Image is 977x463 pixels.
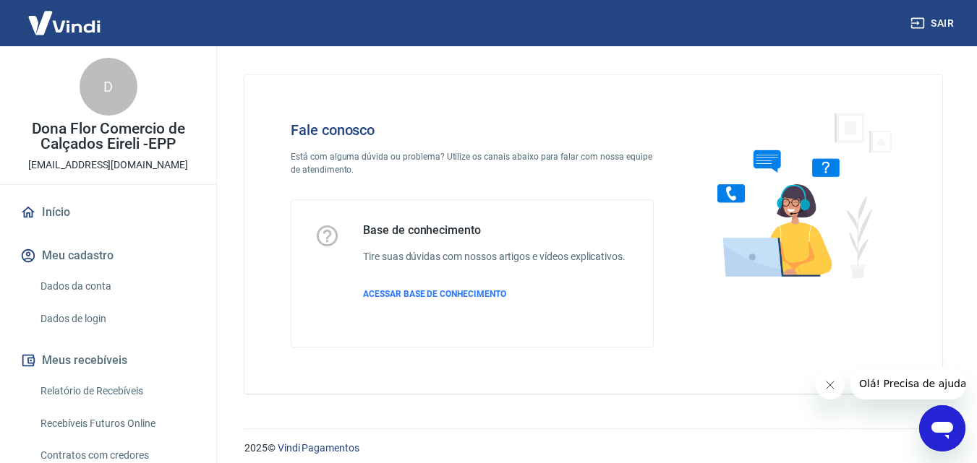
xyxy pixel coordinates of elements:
[850,368,965,399] iframe: Mensagem da empresa
[291,150,654,176] p: Está com alguma dúvida ou problema? Utilize os canais abaixo para falar com nossa equipe de atend...
[291,121,654,139] h4: Fale conosco
[908,10,960,37] button: Sair
[816,371,845,399] iframe: Fechar mensagem
[28,157,188,173] p: [EMAIL_ADDRESS][DOMAIN_NAME]
[17,345,199,376] button: Meus recebíveis
[9,10,121,22] span: Olá! Precisa de ajuda?
[17,1,111,45] img: Vindi
[12,121,205,152] p: Dona Flor Comercio de Calçados Eireli -EPP
[35,304,199,334] a: Dados de login
[244,441,942,456] p: 2025 ©
[363,289,506,299] span: ACESSAR BASE DE CONHECIMENTO
[688,98,908,291] img: Fale conosco
[35,272,199,301] a: Dados da conta
[17,196,199,228] a: Início
[363,287,626,300] a: ACESSAR BASE DE CONHECIMENTO
[17,240,199,272] button: Meu cadastro
[80,58,137,116] div: D
[278,442,359,454] a: Vindi Pagamentos
[919,405,965,451] iframe: Botão para abrir a janela de mensagens
[35,376,199,406] a: Relatório de Recebíveis
[363,249,626,264] h6: Tire suas dúvidas com nossos artigos e vídeos explicativos.
[35,409,199,438] a: Recebíveis Futuros Online
[363,223,626,238] h5: Base de conhecimento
